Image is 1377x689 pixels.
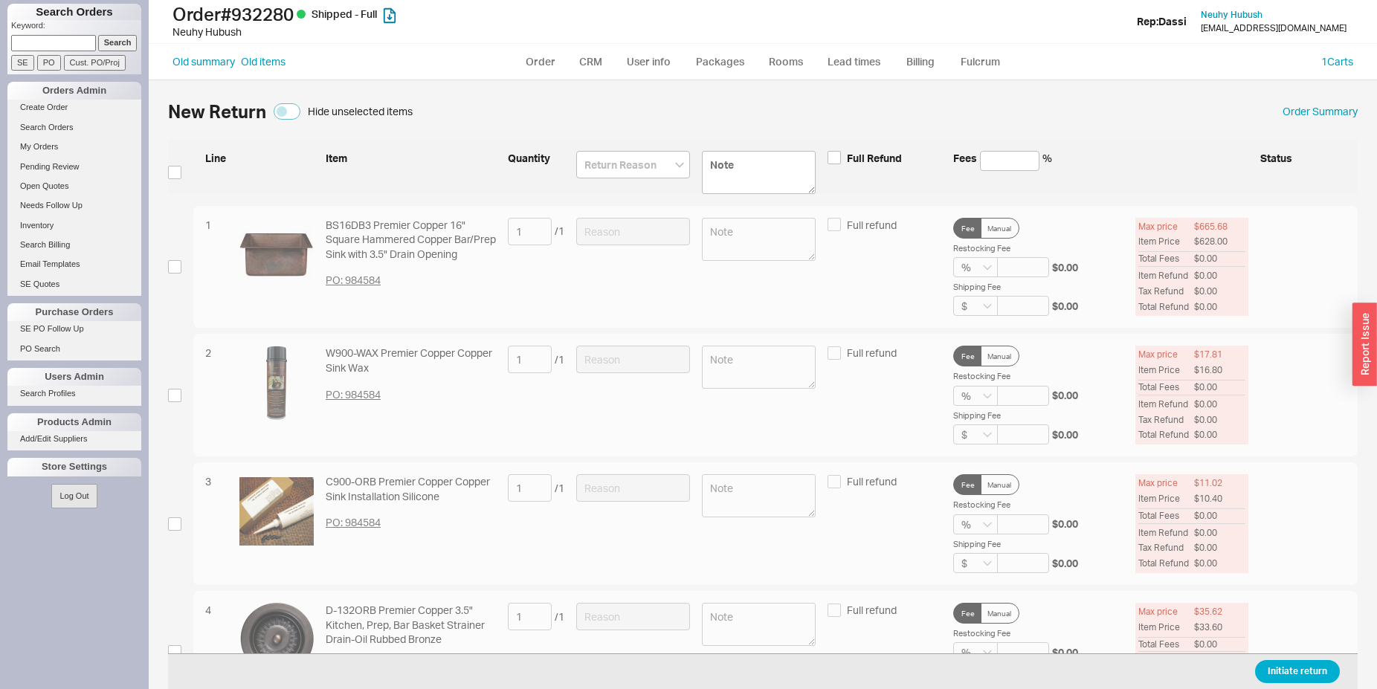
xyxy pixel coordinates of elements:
span: Line [205,151,228,194]
span: Fees [953,151,977,194]
a: Old summary [172,54,235,69]
a: Order [515,48,566,75]
a: Search Orders [7,120,141,135]
a: Open Quotes [7,178,141,194]
div: Neuhy Hubush [172,25,692,39]
button: Hide unselected items [274,103,300,120]
span: Status [1260,151,1346,194]
span: Initiate return [1268,663,1327,681]
button: Initiate return [1255,660,1340,683]
h1: Search Orders [7,4,141,20]
a: 1Carts [1321,55,1353,68]
input: Search [98,35,138,51]
a: User info [616,48,682,75]
a: Packages [685,48,755,75]
p: Keyword: [11,20,141,35]
a: Inventory [7,218,141,233]
a: Add/Edit Suppliers [7,431,141,447]
div: Users Admin [7,368,141,386]
a: Needs Follow Up [7,198,141,213]
a: Billing [894,48,947,75]
span: Needs Follow Up [20,201,83,210]
a: CRM [569,48,613,75]
div: Purchase Orders [7,303,141,321]
div: Rep: Dassi [1137,14,1187,29]
div: Orders Admin [7,82,141,100]
input: Full Refund [828,151,841,164]
a: Search Billing [7,237,141,253]
div: Hide unselected items [308,104,413,119]
a: Create Order [7,100,141,115]
input: SE [11,55,34,71]
a: Email Templates [7,256,141,272]
a: Fulcrum [949,48,1010,75]
a: Neuhy Hubush [1201,10,1262,20]
a: Search Profiles [7,386,141,401]
div: Products Admin [7,413,141,431]
a: PO Search [7,341,141,357]
span: Full Refund [847,151,902,166]
a: Order Summary [1283,104,1358,119]
a: Rooms [758,48,813,75]
a: SE PO Follow Up [7,321,141,337]
a: Pending Review [7,159,141,175]
span: Neuhy Hubush [1201,9,1262,20]
a: My Orders [7,139,141,155]
span: Pending Review [20,162,80,171]
h1: Order # 932280 [172,4,692,25]
h1: New Return [168,103,266,120]
div: [EMAIL_ADDRESS][DOMAIN_NAME] [1201,23,1347,33]
a: Old items [241,54,286,69]
input: PO [37,55,61,71]
button: Log Out [51,484,97,508]
span: Shipped - Full [312,7,377,20]
span: % [1042,151,1052,194]
div: Store Settings [7,458,141,476]
a: SE Quotes [7,276,141,292]
a: Lead times [816,48,891,75]
span: Quantity [508,151,564,194]
span: Item [326,151,496,194]
input: Cust. PO/Proj [64,55,126,71]
input: Return Reason [576,151,690,178]
svg: open menu [675,162,684,168]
